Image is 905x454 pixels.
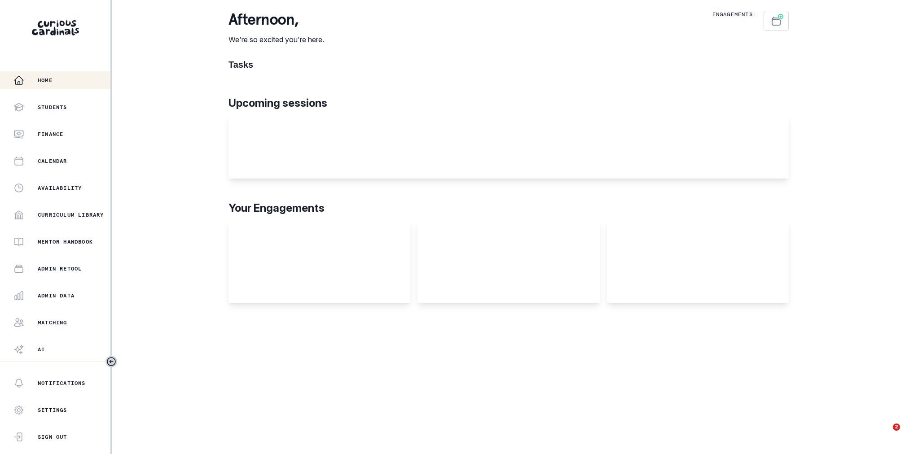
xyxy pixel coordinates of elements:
[105,356,117,367] button: Toggle sidebar
[38,184,82,192] p: Availability
[38,319,67,326] p: Matching
[38,238,93,245] p: Mentor Handbook
[38,104,67,111] p: Students
[228,95,789,111] p: Upcoming sessions
[38,433,67,441] p: Sign Out
[228,200,789,216] p: Your Engagements
[38,292,75,299] p: Admin Data
[38,346,45,353] p: AI
[712,11,756,18] p: Engagements:
[38,131,63,138] p: Finance
[874,423,896,445] iframe: Intercom live chat
[38,157,67,165] p: Calendar
[228,59,789,70] h1: Tasks
[38,211,104,218] p: Curriculum Library
[893,423,900,431] span: 2
[32,20,79,35] img: Curious Cardinals Logo
[38,265,82,272] p: Admin Retool
[38,77,53,84] p: Home
[764,11,789,31] button: Schedule Sessions
[228,11,324,29] p: afternoon ,
[38,406,67,414] p: Settings
[38,380,86,387] p: Notifications
[228,34,324,45] p: We're so excited you're here.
